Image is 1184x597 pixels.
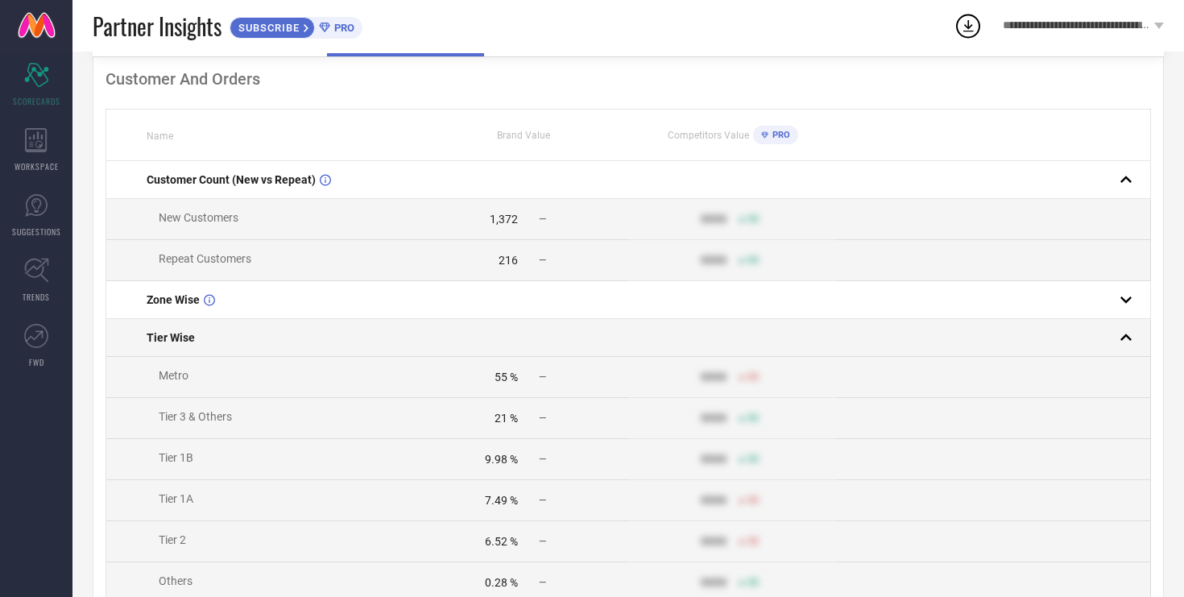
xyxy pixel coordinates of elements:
span: Brand Value [497,130,550,141]
span: 50 [747,371,759,383]
span: 50 [747,214,759,225]
span: SUGGESTIONS [12,226,61,238]
div: 21 % [495,412,518,425]
span: Tier 2 [159,533,186,546]
span: Tier 3 & Others [159,410,232,423]
span: Metro [159,369,188,382]
div: 9999 [701,453,727,466]
span: TRENDS [23,291,50,303]
span: Competitors Value [668,130,749,141]
span: WORKSPACE [14,160,59,172]
span: — [539,536,546,547]
div: 9999 [701,494,727,507]
span: FWD [29,356,44,368]
span: PRO [330,22,354,34]
span: Zone Wise [147,293,200,306]
span: Customer Count (New vs Repeat) [147,173,316,186]
span: — [539,495,546,506]
a: SUBSCRIBEPRO [230,13,362,39]
div: 6.52 % [485,535,518,548]
span: Others [159,574,193,587]
span: Repeat Customers [159,252,251,265]
span: New Customers [159,211,238,224]
span: SCORECARDS [13,95,60,107]
div: 55 % [495,371,518,383]
span: 50 [747,577,759,588]
div: 216 [499,254,518,267]
div: 9999 [701,412,727,425]
span: PRO [768,130,790,140]
span: Tier 1A [159,492,193,505]
div: 9999 [701,371,727,383]
div: 0.28 % [485,576,518,589]
span: 50 [747,454,759,465]
div: Open download list [954,11,983,40]
span: 50 [747,536,759,547]
span: — [539,255,546,266]
span: Partner Insights [93,10,221,43]
span: 50 [747,495,759,506]
div: 7.49 % [485,494,518,507]
span: — [539,371,546,383]
div: 9.98 % [485,453,518,466]
span: — [539,413,546,424]
span: — [539,454,546,465]
span: Tier Wise [147,331,195,344]
div: 9999 [701,254,727,267]
div: 9999 [701,213,727,226]
div: Customer And Orders [106,69,1151,89]
div: 9999 [701,576,727,589]
span: Name [147,131,173,142]
span: Tier 1B [159,451,193,464]
span: SUBSCRIBE [230,22,304,34]
div: 1,372 [490,213,518,226]
span: — [539,214,546,225]
span: 50 [747,413,759,424]
span: — [539,577,546,588]
span: 50 [747,255,759,266]
div: 9999 [701,535,727,548]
